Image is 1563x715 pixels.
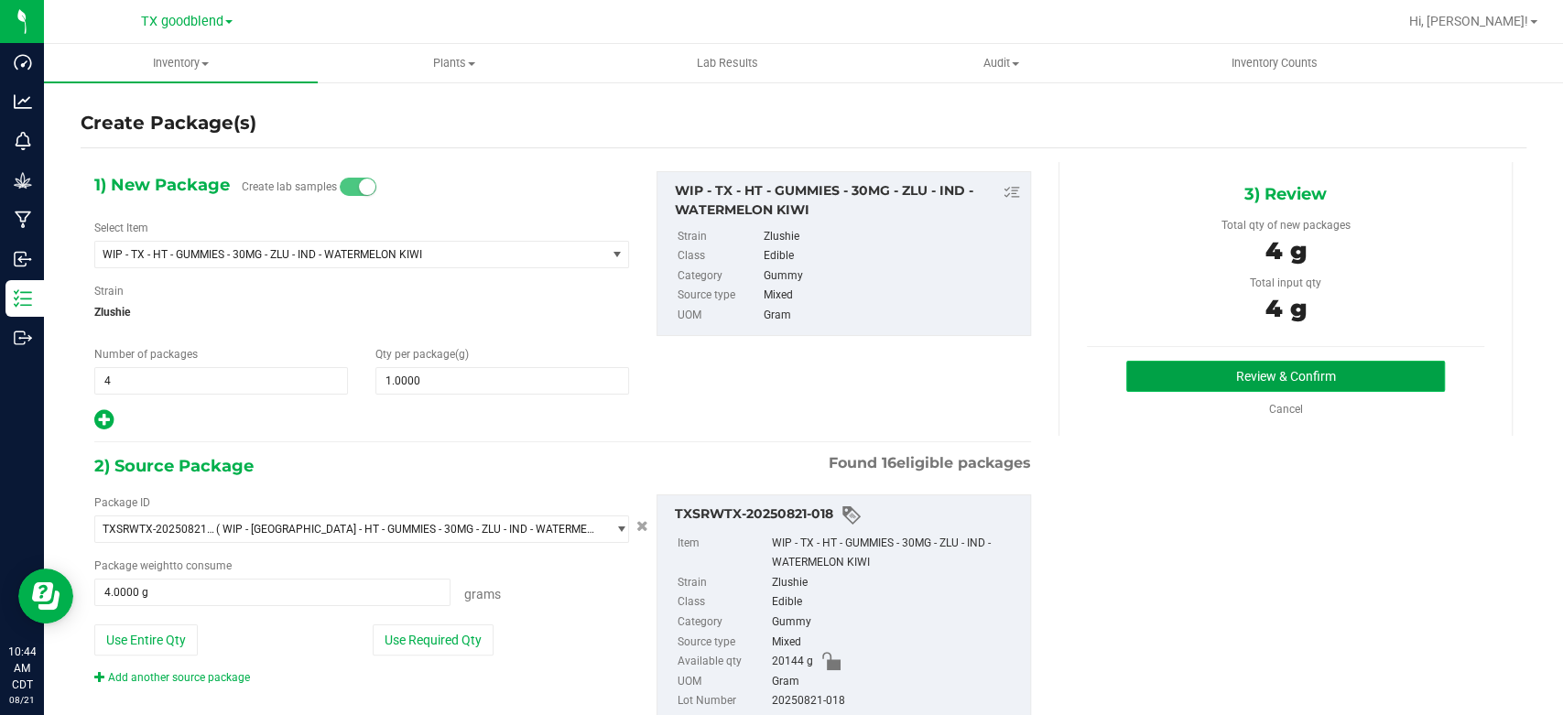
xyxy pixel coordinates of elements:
[94,671,250,684] a: Add another source package
[772,672,1021,692] div: Gram
[14,211,32,229] inline-svg: Manufacturing
[772,633,1021,653] div: Mixed
[772,691,1021,711] div: 20250821-018
[94,559,232,572] span: Package to consume
[882,454,896,471] span: 16
[678,672,768,692] label: UOM
[631,514,654,540] button: Cancel button
[678,612,768,633] label: Category
[94,171,230,199] span: 1) New Package
[865,55,1137,71] span: Audit
[14,132,32,150] inline-svg: Monitoring
[678,246,760,266] label: Class
[764,227,1021,247] div: Zlushie
[591,44,864,82] a: Lab Results
[103,523,216,536] span: TXSRWTX-20250821-018
[44,55,318,71] span: Inventory
[864,44,1138,82] a: Audit
[675,504,1021,526] div: TXSRWTX-20250821-018
[678,592,768,612] label: Class
[14,171,32,190] inline-svg: Grow
[94,283,124,299] label: Strain
[44,44,318,82] a: Inventory
[772,592,1021,612] div: Edible
[764,306,1021,326] div: Gram
[678,691,768,711] label: Lot Number
[94,624,198,655] button: Use Entire Qty
[375,348,469,361] span: Qty per package
[764,266,1021,287] div: Gummy
[318,44,592,82] a: Plants
[1409,14,1528,28] span: Hi, [PERSON_NAME]!
[672,55,783,71] span: Lab Results
[18,569,73,623] iframe: Resource center
[14,250,32,268] inline-svg: Inbound
[94,452,254,480] span: 2) Source Package
[678,227,760,247] label: Strain
[678,306,760,326] label: UOM
[94,417,114,430] span: Add new output
[94,298,629,326] span: Zlushie
[1250,276,1321,289] span: Total input qty
[140,559,173,572] span: weight
[1268,403,1302,416] a: Cancel
[1221,219,1350,232] span: Total qty of new packages
[1137,44,1411,82] a: Inventory Counts
[464,587,501,601] span: Grams
[141,14,223,29] span: TX goodblend
[14,289,32,308] inline-svg: Inventory
[14,53,32,71] inline-svg: Dashboard
[772,534,1021,573] div: WIP - TX - HT - GUMMIES - 30MG - ZLU - IND - WATERMELON KIWI
[829,452,1031,474] span: Found eligible packages
[14,329,32,347] inline-svg: Outbound
[605,242,628,267] span: select
[678,534,768,573] label: Item
[94,496,150,509] span: Package ID
[103,248,578,261] span: WIP - TX - HT - GUMMIES - 30MG - ZLU - IND - WATERMELON KIWI
[1265,236,1306,265] span: 4 g
[1207,55,1342,71] span: Inventory Counts
[319,55,591,71] span: Plants
[675,181,1021,220] div: WIP - TX - HT - GUMMIES - 30MG - ZLU - IND - WATERMELON KIWI
[764,246,1021,266] div: Edible
[678,652,768,672] label: Available qty
[1244,180,1327,208] span: 3) Review
[8,644,36,693] p: 10:44 AM CDT
[376,368,628,394] input: 1.0000
[94,348,198,361] span: Number of packages
[95,368,347,394] input: 4
[216,523,598,536] span: ( WIP - [GEOGRAPHIC_DATA] - HT - GUMMIES - 30MG - ZLU - IND - WATERMELON KIWI )
[678,633,768,653] label: Source type
[1126,361,1444,392] button: Review & Confirm
[678,266,760,287] label: Category
[772,652,813,672] span: 20144 g
[8,693,36,707] p: 08/21
[81,110,256,136] h4: Create Package(s)
[772,573,1021,593] div: Zlushie
[1265,294,1306,323] span: 4 g
[14,92,32,111] inline-svg: Analytics
[678,286,760,306] label: Source type
[242,173,337,200] label: Create lab samples
[605,516,628,542] span: select
[95,580,450,605] input: 4.0000 g
[373,624,494,655] button: Use Required Qty
[764,286,1021,306] div: Mixed
[455,348,469,361] span: (g)
[772,612,1021,633] div: Gummy
[94,220,148,236] label: Select Item
[678,573,768,593] label: Strain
